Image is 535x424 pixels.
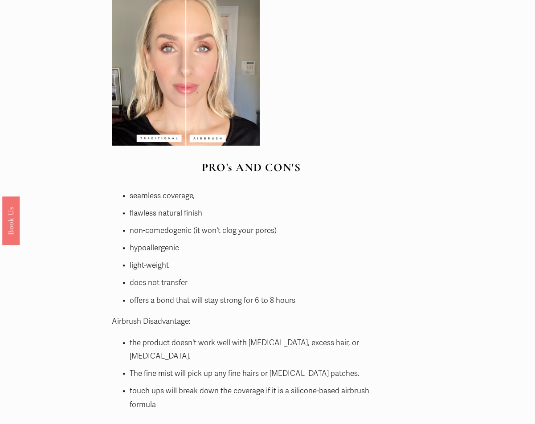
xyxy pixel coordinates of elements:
a: Book Us [2,196,20,245]
p: The fine mist will pick up any fine hairs or [MEDICAL_DATA] patches. [130,367,391,381]
p: the product doesn't work well with [MEDICAL_DATA], excess hair, or [MEDICAL_DATA]. [130,336,391,363]
p: offers a bond that will stay strong for 6 to 8 hours [130,294,391,308]
p: touch ups will break down the coverage if it is a silicone-based airbrush formula [130,384,391,412]
p: light-weight [130,259,391,273]
p: hypoallergenic [130,241,391,255]
p: Airbrush Disadvantage: [112,315,391,329]
p: seamless coverage, [130,189,391,203]
p: does not transfer [130,276,391,290]
p: flawless natural finish [130,207,391,220]
strong: PRO's AND CON'S [202,160,301,174]
p: non-comedogenic (it won't clog your pores) [130,224,391,238]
